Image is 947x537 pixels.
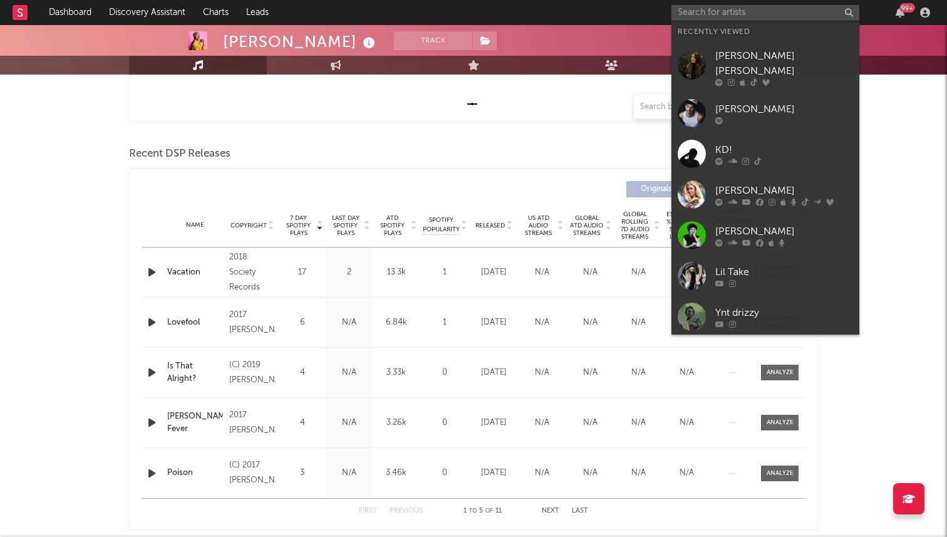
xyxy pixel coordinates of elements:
input: Search for artists [671,5,859,21]
a: [PERSON_NAME]'s Fever [167,410,223,435]
div: 6.84k [376,316,417,329]
button: First [359,508,377,514]
div: Name [167,221,223,230]
div: N/A [521,316,563,329]
button: Previous [390,508,423,514]
div: [DATE] [473,467,515,479]
span: 7 Day Spotify Plays [282,214,315,237]
div: [DATE] [473,417,515,429]
div: N/A [569,367,611,379]
div: (C) 2017 [PERSON_NAME] [229,458,276,488]
div: [PERSON_NAME] [715,183,853,198]
div: 3.46k [376,467,417,479]
a: [PERSON_NAME] [PERSON_NAME] [671,43,859,93]
div: N/A [618,266,660,279]
div: N/A [329,316,370,329]
span: Spotify Popularity [423,216,460,234]
div: [PERSON_NAME] [223,31,378,52]
button: Originals(11) [626,181,711,197]
div: Recently Viewed [678,24,853,39]
button: 99+ [896,8,904,18]
div: N/A [521,266,563,279]
div: N/A [618,417,660,429]
div: 2017 [PERSON_NAME] [229,308,276,338]
div: Lil Take [715,264,853,279]
span: Copyright [230,222,267,229]
div: N/A [569,417,611,429]
div: N/A [618,367,660,379]
span: Recent DSP Releases [129,147,230,162]
div: [PERSON_NAME] [PERSON_NAME] [715,49,853,79]
span: Originals ( 11 ) [634,185,692,193]
input: Search by song name or URL [634,102,766,112]
div: N/A [666,266,708,279]
div: 3.33k [376,367,417,379]
a: KD! [671,133,859,174]
div: 13.3k [376,266,417,279]
div: N/A [329,367,370,379]
span: Global ATD Audio Streams [569,214,604,237]
a: Lil Take [671,256,859,296]
a: Poison [167,467,223,479]
span: Released [475,222,505,229]
a: [PERSON_NAME] [671,215,859,256]
span: ATD Spotify Plays [376,214,409,237]
div: N/A [329,467,370,479]
div: [PERSON_NAME] [715,224,853,239]
div: 1 5 11 [448,504,517,519]
div: N/A [666,367,708,379]
div: 1 [423,266,467,279]
a: Vacation [167,266,223,279]
span: Global Rolling 7D Audio Streams [618,211,652,241]
div: N/A [569,316,611,329]
div: 0 [423,417,467,429]
div: N/A [666,417,708,429]
div: N/A [521,467,563,479]
div: KD! [715,142,853,157]
div: (C) 2019 [PERSON_NAME] [229,358,276,388]
div: 3 [282,467,323,479]
div: 17 [282,266,323,279]
div: [PERSON_NAME] [715,102,853,117]
a: Ynt drizzy [671,296,859,337]
div: 3.26k [376,417,417,429]
div: Ynt drizzy [715,305,853,320]
button: Track [394,31,472,50]
button: Next [542,508,559,514]
div: [DATE] [473,367,515,379]
div: 4 [282,417,323,429]
a: Lovefool [167,316,223,329]
div: 0 [423,467,467,479]
a: [PERSON_NAME] [671,174,859,215]
div: [DATE] [473,266,515,279]
div: 2017 [PERSON_NAME] [229,408,276,438]
div: N/A [521,367,563,379]
div: N/A [521,417,563,429]
a: Is That Alright? [167,360,223,385]
div: N/A [618,316,660,329]
div: 1 [423,316,467,329]
a: [PERSON_NAME] [671,93,859,133]
div: [DATE] [473,316,515,329]
div: N/A [569,266,611,279]
div: N/A [329,417,370,429]
div: 99 + [899,3,915,13]
div: N/A [666,316,708,329]
span: Last Day Spotify Plays [329,214,362,237]
span: of [485,508,493,514]
div: 6 [282,316,323,329]
span: Estimated % Playlist Streams Last Day [666,211,700,241]
span: to [469,508,477,514]
div: N/A [618,467,660,479]
div: N/A [569,467,611,479]
div: N/A [666,467,708,479]
div: 2018 Society Records [229,250,276,295]
div: 2 [329,266,370,279]
button: Last [572,508,588,514]
div: 4 [282,367,323,379]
